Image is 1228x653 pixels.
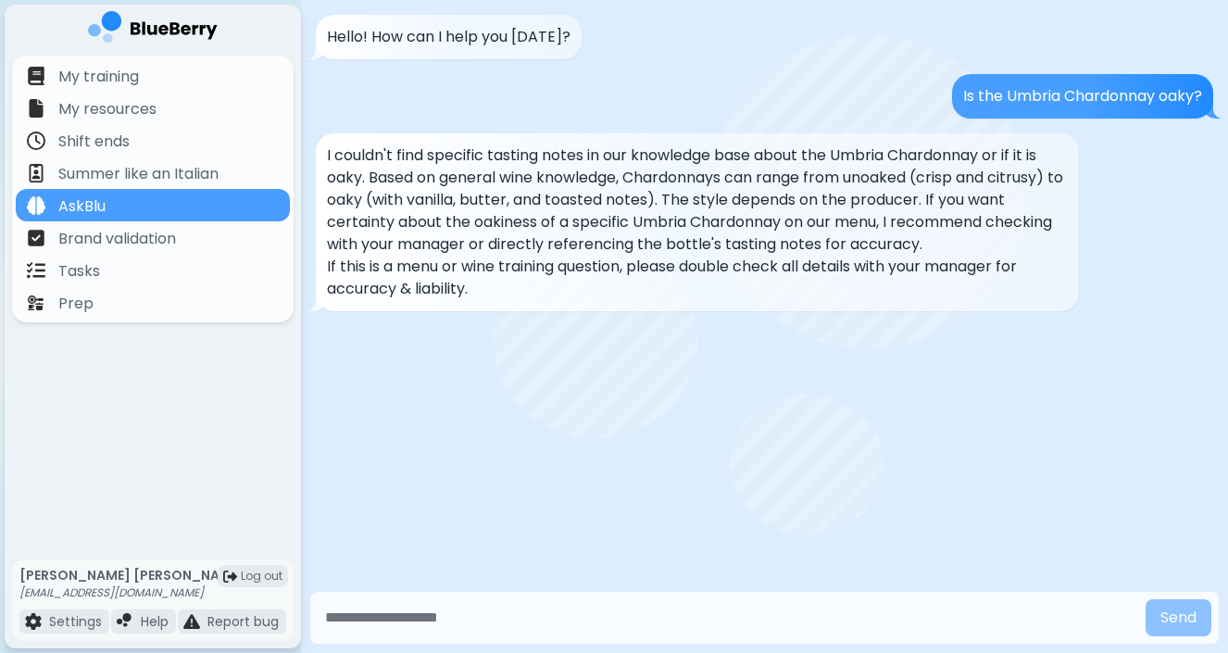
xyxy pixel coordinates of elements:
[58,163,219,185] p: Summer like an Italian
[58,260,100,283] p: Tasks
[241,569,282,584] span: Log out
[88,11,218,49] img: company logo
[327,256,1068,300] p: If this is a menu or wine training question, please double check all details with your manager fo...
[207,613,279,630] p: Report bug
[963,85,1202,107] p: Is the Umbria Chardonnay oaky?
[27,196,45,215] img: file icon
[223,570,237,584] img: logout
[117,613,133,630] img: file icon
[19,567,244,584] p: [PERSON_NAME] [PERSON_NAME]
[58,98,157,120] p: My resources
[327,144,1068,256] p: I couldn't find specific tasting notes in our knowledge base about the Umbria Chardonnay or if it...
[27,132,45,150] img: file icon
[58,66,139,88] p: My training
[183,613,200,630] img: file icon
[27,261,45,280] img: file icon
[58,293,94,315] p: Prep
[327,26,570,48] p: Hello! How can I help you [DATE]?
[27,229,45,247] img: file icon
[27,67,45,85] img: file icon
[27,99,45,118] img: file icon
[27,294,45,312] img: file icon
[25,613,42,630] img: file icon
[1146,599,1211,636] button: Send
[58,228,176,250] p: Brand validation
[58,131,130,153] p: Shift ends
[58,195,106,218] p: AskBlu
[19,585,244,600] p: [EMAIL_ADDRESS][DOMAIN_NAME]
[141,613,169,630] p: Help
[49,613,102,630] p: Settings
[27,164,45,182] img: file icon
